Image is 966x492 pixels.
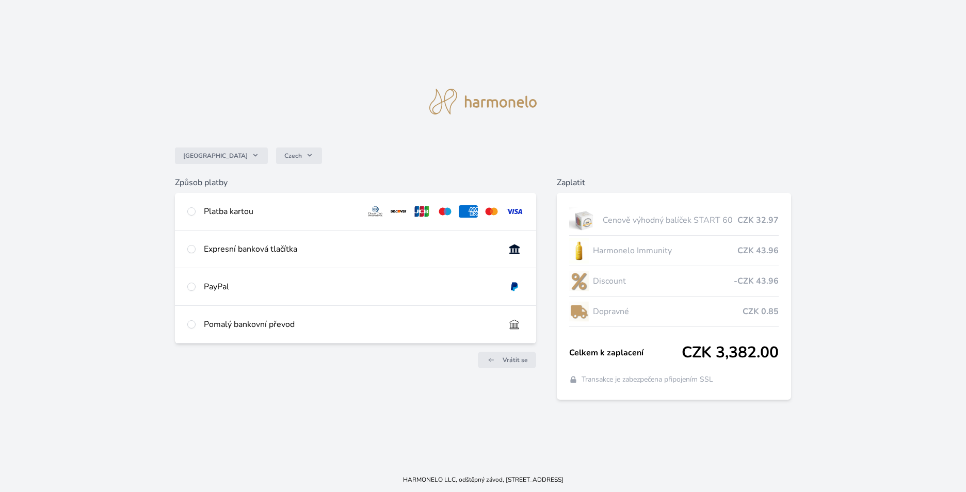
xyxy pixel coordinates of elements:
[459,205,478,218] img: amex.svg
[505,318,524,331] img: bankTransfer_IBAN.svg
[366,205,385,218] img: diners.svg
[482,205,501,218] img: mc.svg
[436,205,455,218] img: maestro.svg
[204,243,497,255] div: Expresní banková tlačítka
[204,281,497,293] div: PayPal
[737,214,779,226] span: CZK 32.97
[276,147,322,164] button: Czech
[505,243,524,255] img: onlineBanking_CZ.svg
[593,275,734,287] span: Discount
[505,205,524,218] img: visa.svg
[569,207,599,233] img: start.jpg
[593,244,737,257] span: Harmonelo Immunity
[204,318,497,331] div: Pomalý bankovní převod
[503,356,528,364] span: Vrátit se
[557,176,791,189] h6: Zaplatit
[682,343,779,362] span: CZK 3,382.00
[183,152,248,160] span: [GEOGRAPHIC_DATA]
[204,205,358,218] div: Platba kartou
[505,281,524,293] img: paypal.svg
[743,305,779,318] span: CZK 0.85
[478,352,536,368] a: Vrátit se
[284,152,302,160] span: Czech
[389,205,408,218] img: discover.svg
[569,347,682,359] span: Celkem k zaplacení
[569,238,589,264] img: IMMUNITY_se_stinem_x-lo.jpg
[175,147,268,164] button: [GEOGRAPHIC_DATA]
[569,268,589,294] img: discount-lo.png
[603,214,737,226] span: Cenově výhodný balíček START 60
[737,244,779,257] span: CZK 43.96
[593,305,743,318] span: Dopravné
[734,275,779,287] span: -CZK 43.96
[175,176,537,189] h6: Způsob platby
[569,299,589,324] img: delivery-lo.png
[582,374,713,385] span: Transakce je zabezpečena připojením SSL
[412,205,431,218] img: jcb.svg
[429,89,537,114] img: logo.svg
